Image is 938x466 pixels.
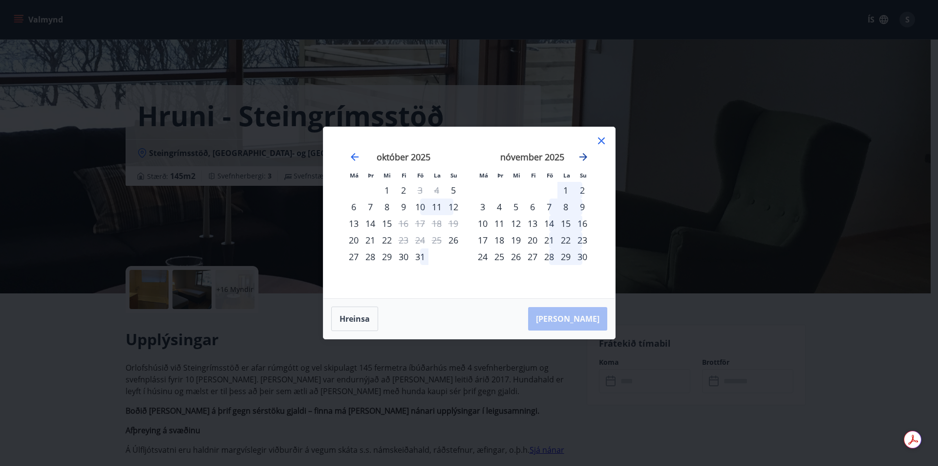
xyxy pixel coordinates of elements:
[412,248,428,265] td: Choose föstudagur, 31. október 2025 as your check-in date. It’s available.
[345,248,362,265] td: Choose mánudagur, 27. október 2025 as your check-in date. It’s available.
[557,232,574,248] div: 22
[474,248,491,265] div: 24
[428,199,445,215] div: 11
[513,172,520,179] small: Mi
[445,232,462,248] div: Aðeins innritun í boði
[524,232,541,248] td: Choose fimmtudagur, 20. nóvember 2025 as your check-in date. It’s available.
[395,232,412,248] td: Not available. fimmtudagur, 23. október 2025
[491,199,508,215] td: Choose þriðjudagur, 4. nóvember 2025 as your check-in date. It’s available.
[574,199,591,215] div: 9
[350,172,359,179] small: Má
[417,172,424,179] small: Fö
[491,248,508,265] div: 25
[428,199,445,215] td: Choose laugardagur, 11. október 2025 as your check-in date. It’s available.
[445,232,462,248] td: Choose sunnudagur, 26. október 2025 as your check-in date. It’s available.
[379,248,395,265] td: Choose miðvikudagur, 29. október 2025 as your check-in date. It’s available.
[377,151,430,163] strong: október 2025
[362,232,379,248] td: Choose þriðjudagur, 21. október 2025 as your check-in date. It’s available.
[362,199,379,215] td: Choose þriðjudagur, 7. október 2025 as your check-in date. It’s available.
[445,182,462,199] div: Aðeins innritun í boði
[379,182,395,199] td: Choose miðvikudagur, 1. október 2025 as your check-in date. It’s available.
[428,232,445,248] td: Not available. laugardagur, 25. október 2025
[379,215,395,232] div: 15
[412,182,428,199] div: Aðeins útritun í boði
[384,172,391,179] small: Mi
[474,232,491,248] div: 17
[497,172,503,179] small: Þr
[395,215,412,232] div: Aðeins útritun í boði
[379,248,395,265] div: 29
[508,232,524,248] td: Choose miðvikudagur, 19. nóvember 2025 as your check-in date. It’s available.
[491,248,508,265] td: Choose þriðjudagur, 25. nóvember 2025 as your check-in date. It’s available.
[508,248,524,265] td: Choose miðvikudagur, 26. nóvember 2025 as your check-in date. It’s available.
[557,182,574,199] td: Choose laugardagur, 1. nóvember 2025 as your check-in date. It’s available.
[379,232,395,248] td: Choose miðvikudagur, 22. október 2025 as your check-in date. It’s available.
[474,248,491,265] td: Choose mánudagur, 24. nóvember 2025 as your check-in date. It’s available.
[395,248,412,265] div: 30
[412,215,428,232] td: Not available. föstudagur, 17. október 2025
[531,172,536,179] small: Fi
[450,172,457,179] small: Su
[500,151,564,163] strong: nóvember 2025
[541,248,557,265] div: 28
[574,182,591,199] div: 2
[395,215,412,232] td: Not available. fimmtudagur, 16. október 2025
[541,248,557,265] td: Choose föstudagur, 28. nóvember 2025 as your check-in date. It’s available.
[345,215,362,232] div: 13
[395,182,412,199] div: 2
[412,248,428,265] div: 31
[474,199,491,215] div: 3
[412,199,428,215] div: 10
[379,199,395,215] td: Choose miðvikudagur, 8. október 2025 as your check-in date. It’s available.
[508,199,524,215] td: Choose miðvikudagur, 5. nóvember 2025 as your check-in date. It’s available.
[402,172,406,179] small: Fi
[395,248,412,265] td: Choose fimmtudagur, 30. október 2025 as your check-in date. It’s available.
[445,182,462,199] td: Choose sunnudagur, 5. október 2025 as your check-in date. It’s available.
[345,215,362,232] td: Choose mánudagur, 13. október 2025 as your check-in date. It’s available.
[574,199,591,215] td: Choose sunnudagur, 9. nóvember 2025 as your check-in date. It’s available.
[557,215,574,232] div: 15
[379,215,395,232] td: Choose miðvikudagur, 15. október 2025 as your check-in date. It’s available.
[508,215,524,232] div: 12
[379,182,395,199] div: 1
[445,215,462,232] td: Not available. sunnudagur, 19. október 2025
[541,199,557,215] td: Choose föstudagur, 7. nóvember 2025 as your check-in date. It’s available.
[379,199,395,215] div: 8
[524,232,541,248] div: 20
[362,215,379,232] div: 14
[508,232,524,248] div: 19
[345,248,362,265] div: 27
[524,215,541,232] div: 13
[474,215,491,232] div: 10
[395,182,412,199] td: Choose fimmtudagur, 2. október 2025 as your check-in date. It’s available.
[574,232,591,248] div: 23
[412,182,428,199] td: Not available. föstudagur, 3. október 2025
[412,199,428,215] td: Choose föstudagur, 10. október 2025 as your check-in date. It’s available.
[345,199,362,215] td: Choose mánudagur, 6. október 2025 as your check-in date. It’s available.
[574,232,591,248] td: Choose sunnudagur, 23. nóvember 2025 as your check-in date. It’s available.
[547,172,553,179] small: Fö
[557,199,574,215] div: 8
[508,248,524,265] div: 26
[379,232,395,248] div: 22
[577,151,589,163] div: Move forward to switch to the next month.
[508,215,524,232] td: Choose miðvikudagur, 12. nóvember 2025 as your check-in date. It’s available.
[557,199,574,215] td: Choose laugardagur, 8. nóvember 2025 as your check-in date. It’s available.
[362,248,379,265] div: 28
[368,172,374,179] small: Þr
[524,199,541,215] div: 6
[557,182,574,199] div: 1
[395,199,412,215] td: Choose fimmtudagur, 9. október 2025 as your check-in date. It’s available.
[491,232,508,248] td: Choose þriðjudagur, 18. nóvember 2025 as your check-in date. It’s available.
[508,199,524,215] div: 5
[445,199,462,215] td: Choose sunnudagur, 12. október 2025 as your check-in date. It’s available.
[574,248,591,265] td: Choose sunnudagur, 30. nóvember 2025 as your check-in date. It’s available.
[345,232,362,248] td: Choose mánudagur, 20. október 2025 as your check-in date. It’s available.
[541,232,557,248] div: 21
[557,232,574,248] td: Choose laugardagur, 22. nóvember 2025 as your check-in date. It’s available.
[563,172,570,179] small: La
[349,151,361,163] div: Move backward to switch to the previous month.
[412,232,428,248] td: Not available. föstudagur, 24. október 2025
[541,199,557,215] div: 7
[434,172,441,179] small: La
